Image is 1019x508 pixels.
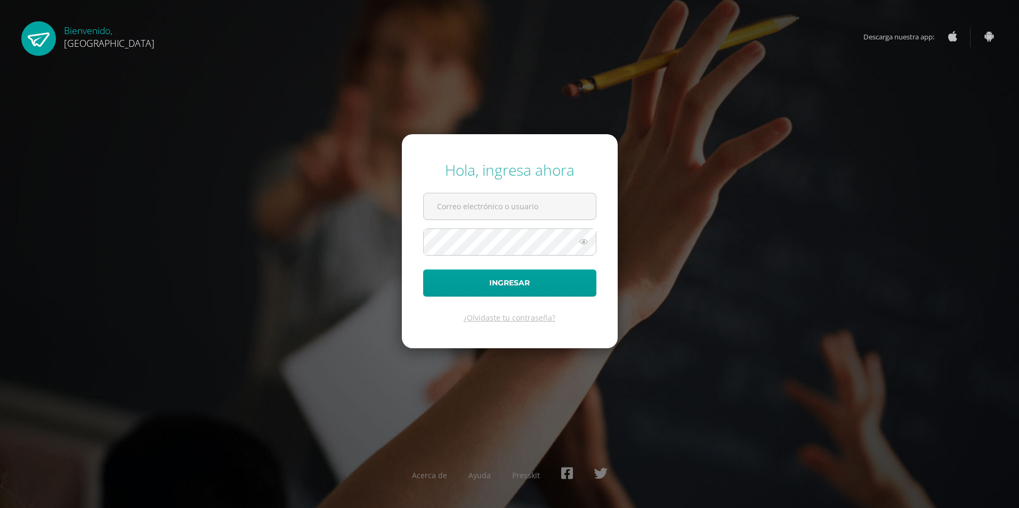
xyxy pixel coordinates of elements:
[512,470,540,480] a: Presskit
[464,313,555,323] a: ¿Olvidaste tu contraseña?
[64,21,155,50] div: Bienvenido,
[64,37,155,50] span: [GEOGRAPHIC_DATA]
[412,470,447,480] a: Acerca de
[423,269,596,297] button: Ingresar
[424,193,596,219] input: Correo electrónico o usuario
[423,160,596,180] div: Hola, ingresa ahora
[863,27,945,47] span: Descarga nuestra app:
[468,470,491,480] a: Ayuda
